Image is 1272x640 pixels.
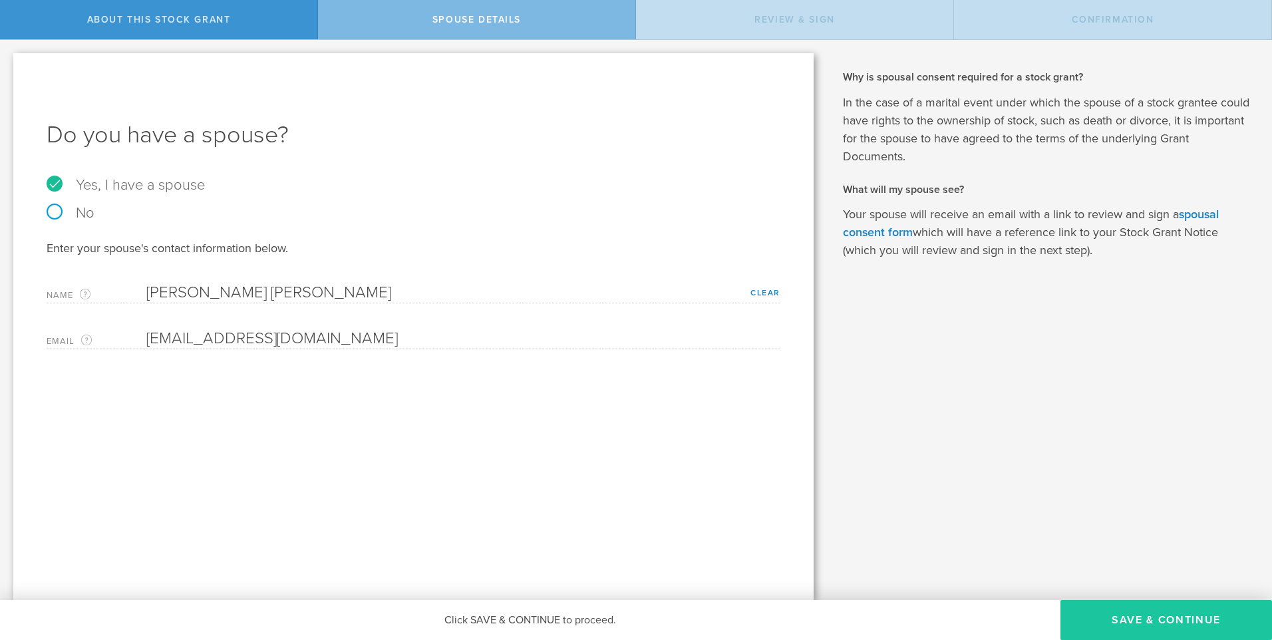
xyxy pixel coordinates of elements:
label: Name [47,287,146,303]
label: Email [47,333,146,349]
h2: What will my spouse see? [843,182,1252,197]
button: Save & Continue [1060,600,1272,640]
span: Confirmation [1072,14,1154,25]
h2: Why is spousal consent required for a stock grant? [843,70,1252,84]
p: Your spouse will receive an email with a link to review and sign a which will have a reference li... [843,206,1252,259]
div: Enter your spouse's contact information below. [47,240,780,256]
span: Review & Sign [754,14,835,25]
span: About this stock grant [87,14,231,25]
a: Clear [750,288,780,297]
label: No [47,206,780,220]
p: In the case of a marital event under which the spouse of a stock grantee could have rights to the... [843,94,1252,166]
input: Required [146,329,774,349]
h1: Do you have a spouse? [47,119,780,151]
input: Required [146,283,774,303]
span: Spouse Details [432,14,521,25]
label: Yes, I have a spouse [47,178,780,192]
